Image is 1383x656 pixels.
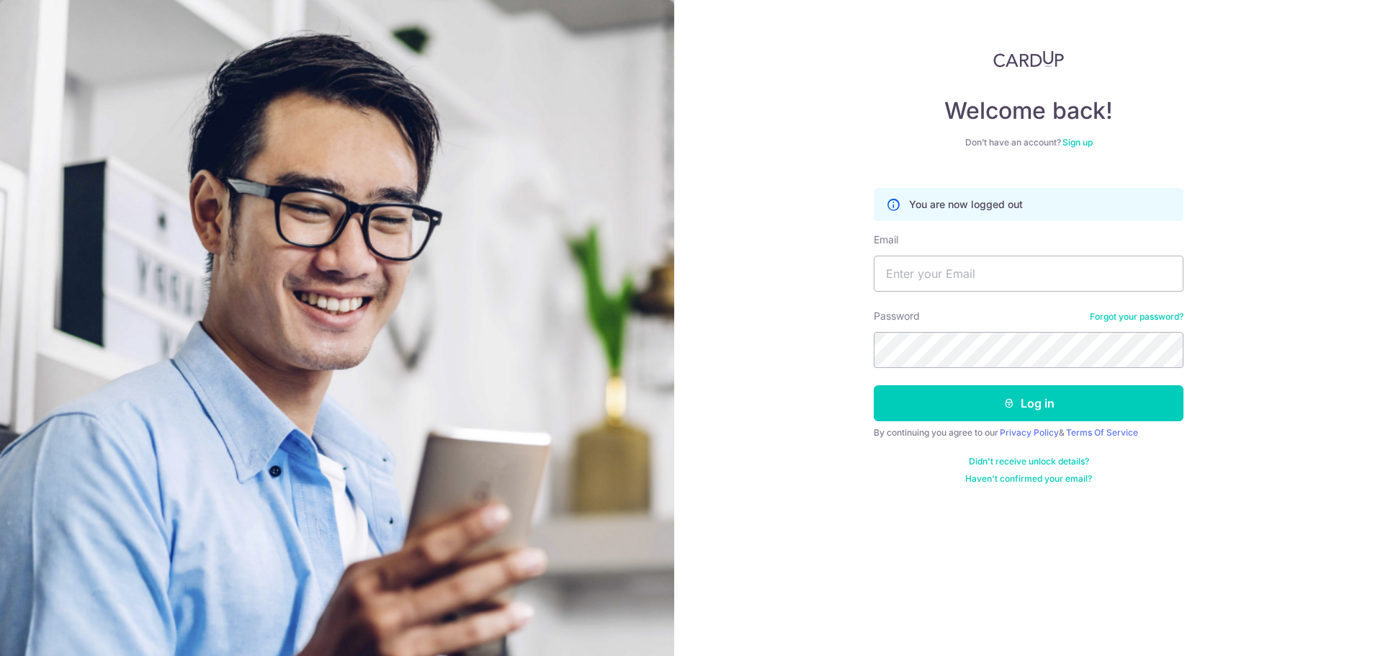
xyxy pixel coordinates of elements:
div: Don’t have an account? [874,137,1183,148]
label: Password [874,309,920,323]
img: CardUp Logo [993,50,1064,68]
a: Forgot your password? [1090,311,1183,323]
a: Privacy Policy [1000,427,1059,438]
a: Terms Of Service [1066,427,1138,438]
label: Email [874,233,898,247]
h4: Welcome back! [874,96,1183,125]
p: You are now logged out [909,197,1023,212]
button: Log in [874,385,1183,421]
div: By continuing you agree to our & [874,427,1183,439]
input: Enter your Email [874,256,1183,292]
a: Haven't confirmed your email? [965,473,1092,485]
a: Sign up [1062,137,1093,148]
a: Didn't receive unlock details? [969,456,1089,467]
